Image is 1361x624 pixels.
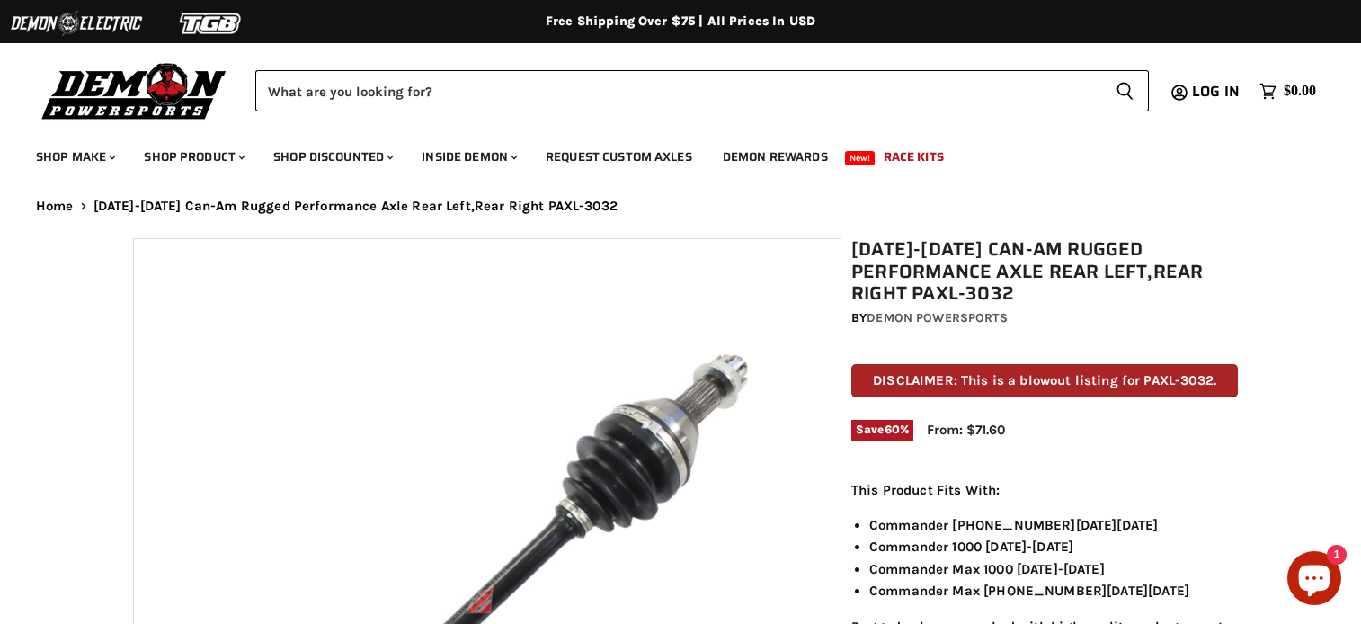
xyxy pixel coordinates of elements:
p: This Product Fits With: [851,479,1238,501]
a: Log in [1184,84,1250,100]
a: Race Kits [870,138,957,175]
li: Commander Max [PHONE_NUMBER][DATE][DATE] [869,580,1238,602]
p: DISCLAIMER: This is a blowout listing for PAXL-3032. [851,364,1238,397]
span: [DATE]-[DATE] Can-Am Rugged Performance Axle Rear Left,Rear Right PAXL-3032 [93,199,618,214]
a: Shop Make [22,138,127,175]
a: $0.00 [1250,78,1325,104]
span: New! [845,151,876,165]
div: by [851,308,1238,328]
img: Demon Electric Logo 2 [9,6,144,40]
img: TGB Logo 2 [144,6,279,40]
a: Request Custom Axles [532,138,706,175]
span: Save % [851,420,913,440]
a: Demon Rewards [709,138,841,175]
inbox-online-store-chat: Shopify online store chat [1282,551,1347,610]
input: Search [255,70,1101,111]
ul: Main menu [22,131,1312,175]
a: Inside Demon [408,138,529,175]
span: $0.00 [1284,83,1316,100]
span: Log in [1192,80,1240,103]
span: From: $71.60 [927,422,1005,438]
a: Home [36,199,74,214]
img: Demon Powersports [36,58,233,122]
span: 60 [885,423,900,436]
button: Search [1101,70,1149,111]
h1: [DATE]-[DATE] Can-Am Rugged Performance Axle Rear Left,Rear Right PAXL-3032 [851,238,1238,305]
li: Commander Max 1000 [DATE]-[DATE] [869,558,1238,580]
a: Shop Product [130,138,256,175]
li: Commander 1000 [DATE]-[DATE] [869,536,1238,557]
a: Demon Powersports [867,310,1007,325]
form: Product [255,70,1149,111]
a: Shop Discounted [260,138,405,175]
li: Commander [PHONE_NUMBER][DATE][DATE] [869,514,1238,536]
